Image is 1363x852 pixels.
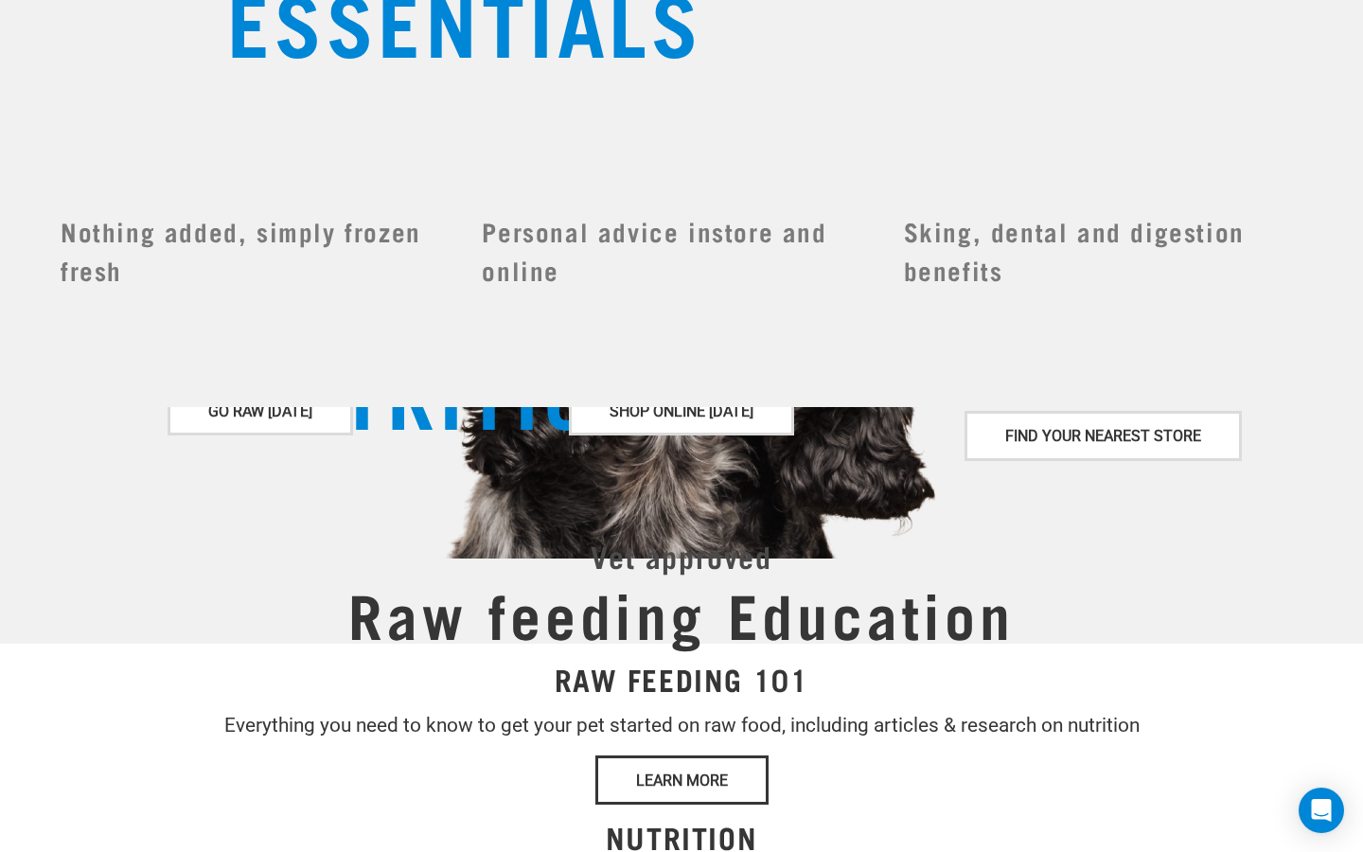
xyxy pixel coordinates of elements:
[595,755,769,805] a: Learn More
[569,386,794,435] a: Shop online [DATE]
[965,411,1242,460] a: Find your nearest store
[61,578,1302,647] h1: Raw feeding Education
[61,711,1302,740] p: Everything you need to know to get your pet started on raw food, including articles & research on...
[904,212,1302,290] h3: Sking, dental and digestion benefits
[482,212,880,290] h3: Personal advice instore and online
[61,212,459,290] h3: Nothing added, simply frozen fresh
[1299,788,1344,833] div: Open Intercom Messenger
[61,537,1302,575] h2: Vet approved
[61,662,1302,696] h3: RAW FEEDING 101
[168,386,353,435] a: Go raw [DATE]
